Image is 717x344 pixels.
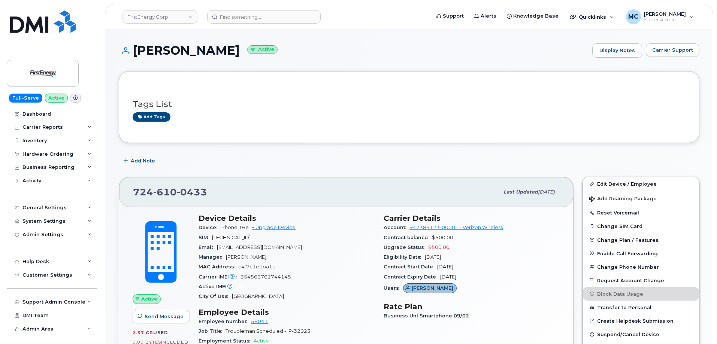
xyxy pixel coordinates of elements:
a: Create Helpdesk Submission [583,314,699,328]
span: $500.00 [428,244,450,250]
span: [PERSON_NAME] [226,254,266,260]
span: — [238,284,243,289]
span: Contract Start Date [384,264,437,270]
span: Users [384,285,403,291]
span: Change Plan / Features [597,237,659,243]
span: Employment Status [199,338,254,344]
span: Eligibility Date [384,254,425,260]
h3: Employee Details [199,308,375,317]
span: Send Message [145,313,184,320]
button: Add Note [119,154,161,168]
span: [DATE] [437,264,453,270]
span: Manager [199,254,226,260]
a: + Upgrade Device [252,225,296,230]
button: Transfer to Personal [583,301,699,314]
span: iPhone 16e [220,225,249,230]
span: [PERSON_NAME] [412,284,453,292]
span: [DATE] [425,254,441,260]
span: Device [199,225,220,230]
span: Active [254,338,269,344]
a: Add tags [133,112,170,122]
span: [TECHNICAL_ID] [212,235,251,240]
h3: Rate Plan [384,302,560,311]
button: Add Roaming Package [583,191,699,206]
a: [PERSON_NAME] [403,285,457,291]
h1: [PERSON_NAME] [119,44,589,57]
span: SIM [199,235,212,240]
a: 942385123-00001 - Verizon Wireless [409,225,503,230]
h3: Device Details [199,214,375,223]
button: Change Phone Number [583,260,699,274]
span: Active [141,295,157,302]
span: Employee number [199,319,251,324]
a: 58041 [251,319,268,324]
span: 354566761744145 [240,274,291,280]
span: City Of Use [199,293,232,299]
span: Email [199,244,217,250]
a: Edit Device / Employee [583,177,699,191]
span: Add Roaming Package [589,196,657,203]
span: Contract Expiry Date [384,274,440,280]
span: Contract balance [384,235,432,240]
span: 724 [133,186,207,198]
button: Carrier Support [646,43,699,57]
button: Enable Call Forwarding [583,247,699,260]
h3: Tags List [133,100,686,109]
iframe: Messenger Launcher [684,311,711,338]
span: Upgrade Status [384,244,428,250]
span: Carrier Support [652,46,693,54]
span: Troubleman Scheduled - IP-32023 [226,328,311,334]
button: Request Account Change [583,274,699,287]
span: Suspend/Cancel Device [597,332,659,337]
button: Send Message [133,310,190,323]
span: [GEOGRAPHIC_DATA] [232,293,284,299]
small: Active [247,45,278,54]
span: Account [384,225,409,230]
span: Enable Call Forwarding [597,250,658,256]
span: Job Title [199,328,226,334]
a: Display Notes [592,43,642,58]
button: Suspend/Cancel Device [583,328,699,341]
span: 610 [153,186,177,198]
span: 2.57 GB [133,330,153,335]
span: c4f7c1e1ba1e [238,264,276,270]
button: Change SIM Card [583,219,699,233]
span: $500.00 [432,235,453,240]
span: Active IMEI [199,284,238,289]
h3: Carrier Details [384,214,560,223]
span: used [153,330,168,335]
span: [DATE] [538,189,555,195]
span: Last updated [503,189,538,195]
button: Change Plan / Features [583,233,699,247]
span: MAC Address [199,264,238,270]
span: Business Unl Smartphone 09/02 [384,313,473,319]
button: Block Data Usage [583,287,699,301]
span: [EMAIL_ADDRESS][DOMAIN_NAME] [217,244,302,250]
span: Carrier IMEI [199,274,240,280]
button: Reset Voicemail [583,206,699,219]
span: [DATE] [440,274,456,280]
span: Add Note [131,157,155,164]
span: 0433 [177,186,207,198]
